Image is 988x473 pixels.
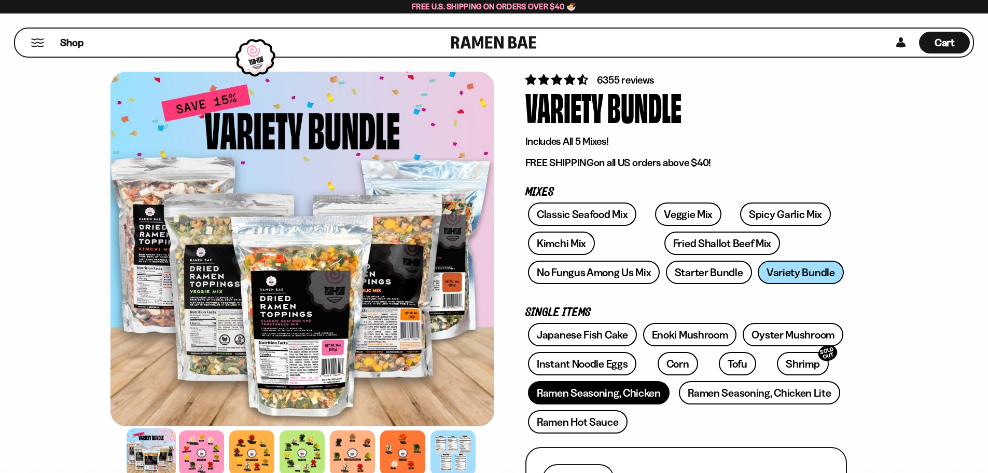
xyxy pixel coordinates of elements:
a: Enoki Mushroom [643,323,737,346]
a: Japanese Fish Cake [528,323,637,346]
div: Variety [525,87,603,126]
div: SOLD OUT [816,343,839,363]
a: Corn [658,352,698,375]
a: Ramen Seasoning, Chicken [528,381,670,404]
a: Kimchi Mix [528,232,595,255]
strong: FREE SHIPPING [525,156,594,169]
p: Single Items [525,308,847,318]
a: Cart [919,29,970,57]
span: Cart [935,36,955,49]
a: Classic Seafood Mix [528,202,636,226]
span: 4.63 stars [525,73,590,86]
a: Veggie Mix [655,202,721,226]
a: Tofu [719,352,756,375]
a: Ramen Seasoning, Chicken Lite [679,381,840,404]
button: Mobile Menu Trigger [31,38,45,47]
p: Includes All 5 Mixes! [525,135,847,148]
a: ShrimpSOLD OUT [777,352,828,375]
a: Starter Bundle [666,261,752,284]
div: Bundle [607,87,681,126]
a: Oyster Mushroom [743,323,843,346]
p: Mixes [525,187,847,197]
p: on all US orders above $40! [525,156,847,169]
a: No Fungus Among Us Mix [528,261,660,284]
a: Shop [60,32,84,53]
a: Spicy Garlic Mix [740,202,831,226]
span: 6355 reviews [597,74,655,86]
a: Fried Shallot Beef Mix [664,232,780,255]
span: Free U.S. Shipping on Orders over $40 🍜 [412,2,576,11]
span: Shop [60,36,84,50]
a: Instant Noodle Eggs [528,352,636,375]
a: Ramen Hot Sauce [528,410,628,434]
